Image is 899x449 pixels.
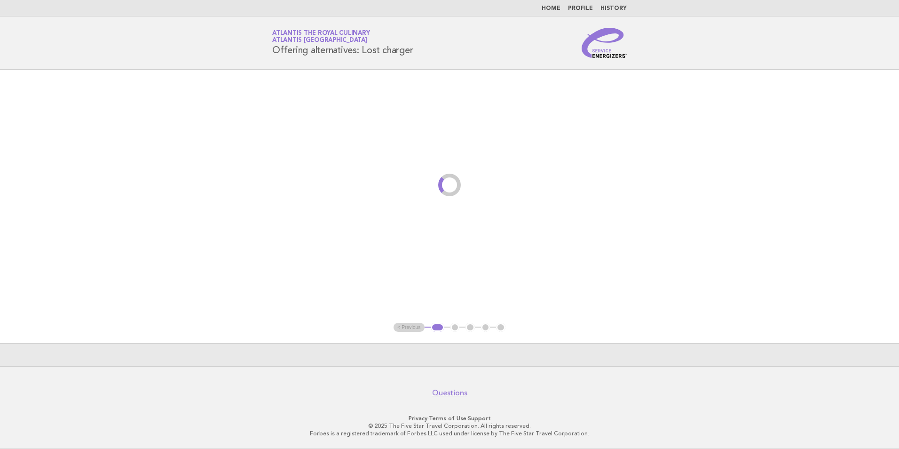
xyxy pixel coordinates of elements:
a: Home [542,6,560,11]
a: Support [468,415,491,422]
span: Atlantis [GEOGRAPHIC_DATA] [272,38,367,44]
a: Atlantis the Royal CulinaryAtlantis [GEOGRAPHIC_DATA] [272,30,370,43]
p: Forbes is a registered trademark of Forbes LLC used under license by The Five Star Travel Corpora... [162,430,737,437]
p: · · [162,415,737,422]
a: Questions [432,388,467,398]
a: Privacy [409,415,427,422]
a: History [600,6,627,11]
p: © 2025 The Five Star Travel Corporation. All rights reserved. [162,422,737,430]
a: Profile [568,6,593,11]
a: Terms of Use [429,415,466,422]
img: Service Energizers [582,28,627,58]
h1: Offering alternatives: Lost charger [272,31,413,55]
